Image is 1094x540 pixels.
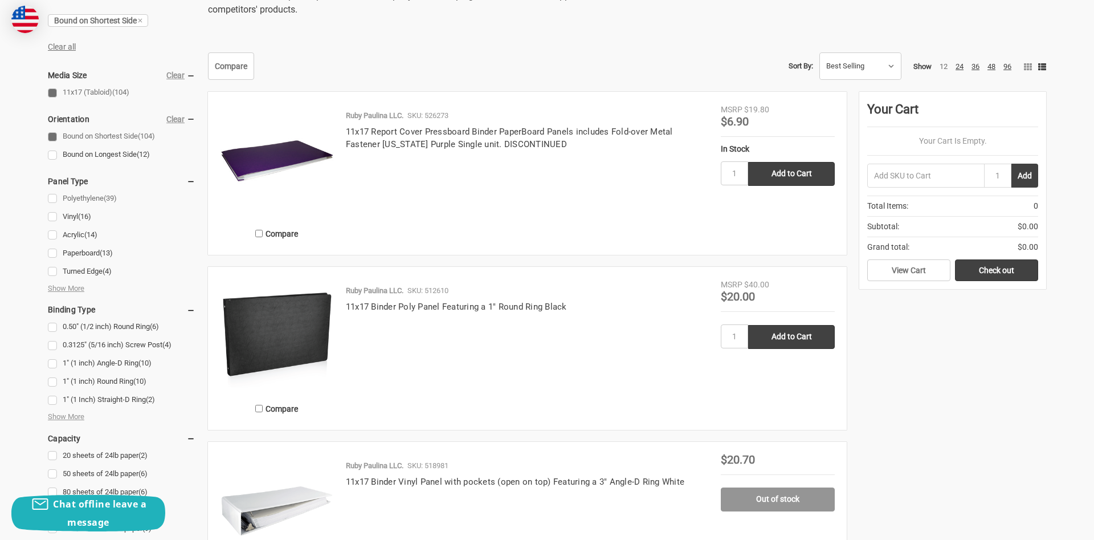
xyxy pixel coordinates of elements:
span: (39) [104,194,117,202]
span: (104) [112,88,129,96]
a: 0.50" (1/2 inch) Round Ring [48,319,195,335]
div: MSRP [721,279,742,291]
img: duty and tax information for United States [11,6,39,33]
h5: Capacity [48,432,195,445]
span: Show [913,62,932,71]
p: Ruby Paulina LLC. [346,285,403,297]
p: SKU: 526273 [407,110,448,121]
span: (14) [84,230,97,239]
a: Out of stock [721,488,835,511]
span: Grand total: [867,241,909,253]
span: (12) [137,150,150,159]
span: (16) [78,212,91,221]
h5: Panel Type [48,174,195,188]
a: Turned Edge [48,264,195,279]
span: $0.00 [1018,221,1038,233]
span: $0.00 [1018,241,1038,253]
a: 1" (1 inch) Angle-D Ring [48,356,195,371]
span: (4) [162,340,172,349]
button: Chat offline leave a message [11,495,165,531]
h5: Orientation [48,112,195,126]
a: 11x17 (Tabloid) [48,85,195,100]
p: SKU: 512610 [407,285,448,297]
a: 24 [956,62,964,71]
input: Add SKU to Cart [867,164,984,188]
span: (6) [138,488,148,496]
p: Ruby Paulina LLC. [346,110,403,121]
a: Paperboard [48,246,195,261]
span: $20.00 [721,290,755,303]
span: (13) [100,249,113,257]
a: Acrylic [48,228,195,243]
a: 96 [1003,62,1011,71]
h5: Media Size [48,68,195,82]
a: Bound on Shortest Side [48,129,195,144]
label: Compare [220,224,334,243]
span: $19.80 [744,105,769,114]
button: Add [1011,164,1038,188]
a: Clear [166,71,185,80]
a: Compare [208,52,254,80]
div: Your Cart [867,100,1038,127]
a: Bound on Longest Side [48,147,195,163]
a: 11x17 Binder Vinyl Panel with pockets (open on top) Featuring a 3" Angle-D Ring White [346,477,684,487]
span: 0 [1034,200,1038,212]
a: 20 sheets of 24lb paper [48,448,195,464]
span: (2) [138,451,148,460]
div: MSRP [721,104,742,116]
a: 11x17 Report Cover Pressboard Binder PaperBoard Panels includes Fold-over Metal Fastener [US_STAT... [346,127,673,150]
a: View Cart [867,259,950,281]
span: Total Items: [867,200,908,212]
a: Polyethylene [48,191,195,206]
a: 48 [987,62,995,71]
span: Show More [48,411,84,423]
img: 11x17 Binder Poly Panel Featuring a 1" Round Ring Black [220,279,334,393]
h5: Binding Type [48,303,195,316]
span: (9) [142,524,152,533]
a: 1" (1 Inch) Straight-D Ring [48,392,195,408]
a: 36 [971,62,979,71]
a: Check out [955,259,1038,281]
input: Add to Cart [748,325,835,349]
a: 80 sheets of 24lb paper [48,485,195,500]
a: 11x17 Binder Poly Panel Featuring a 1" Round Ring Black [346,302,567,312]
a: Bound on Shortest Side [48,14,148,27]
span: $20.70 [721,453,755,466]
a: 1" (1 inch) Round Ring [48,374,195,389]
img: 11x17 Report Cover Pressboard Binder PaperBoard Panels includes Fold-over Metal Fastener Louisian... [220,104,334,218]
span: (4) [103,267,112,275]
span: (104) [138,132,155,140]
a: 12 [940,62,948,71]
span: Show More [48,283,84,294]
span: Chat offline leave a message [53,498,146,529]
p: Ruby Paulina LLC. [346,460,403,472]
input: Add to Cart [748,162,835,186]
input: Compare [255,405,263,412]
div: In Stock [721,143,835,155]
a: Clear [166,115,185,124]
a: 0.3125" (5/16 inch) Screw Post [48,338,195,353]
span: (6) [150,322,159,331]
span: Subtotal: [867,221,899,233]
span: (10) [133,377,146,385]
span: (6) [138,469,148,478]
a: 50 sheets of 24lb paper [48,466,195,482]
span: (2) [146,395,155,404]
label: Compare [220,399,334,418]
p: SKU: 518981 [407,460,448,472]
label: Sort By: [789,58,813,75]
a: Vinyl [48,209,195,225]
span: $6.90 [721,115,749,128]
a: Clear all [48,42,76,51]
input: Compare [255,230,263,237]
span: (10) [138,359,152,367]
p: Your Cart Is Empty. [867,135,1038,147]
span: $40.00 [744,280,769,289]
